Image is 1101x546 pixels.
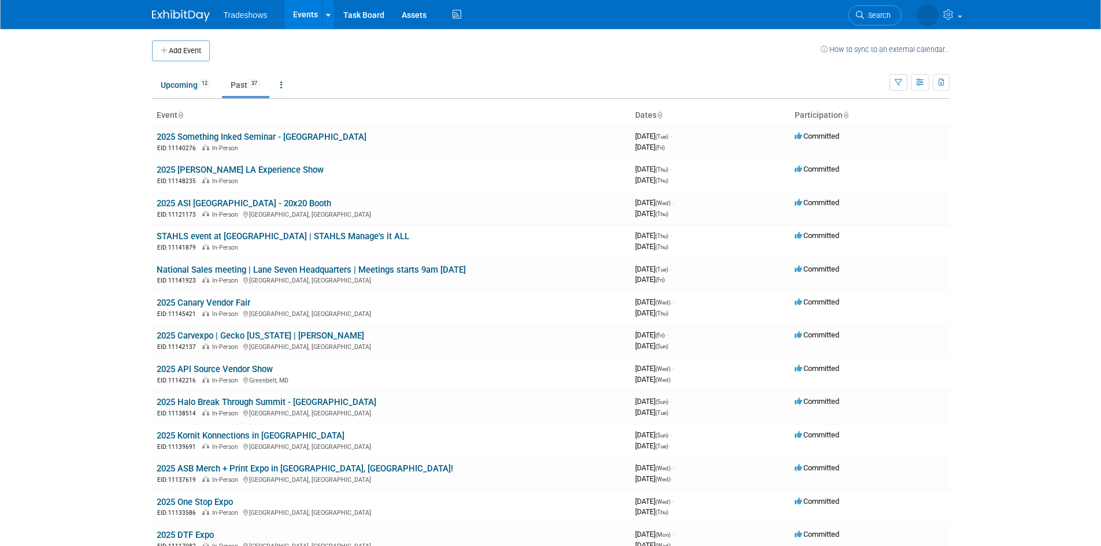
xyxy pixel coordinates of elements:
a: 2025 ASI [GEOGRAPHIC_DATA] - 20x20 Booth [157,198,331,209]
span: [DATE] [635,132,672,140]
span: In-Person [212,443,242,451]
div: Greenbelt, MD [157,375,626,385]
span: Committed [795,231,839,240]
span: [DATE] [635,275,665,284]
span: (Fri) [655,277,665,283]
span: [DATE] [635,408,668,417]
span: [DATE] [635,198,674,207]
span: Committed [795,165,839,173]
a: 2025 Kornit Konnections in [GEOGRAPHIC_DATA] [157,430,344,441]
span: Committed [795,198,839,207]
span: In-Person [212,310,242,318]
a: 2025 Carvexpo | Gecko [US_STATE] | [PERSON_NAME] [157,330,364,341]
span: - [670,265,672,273]
span: (Sun) [655,399,668,405]
span: - [672,530,674,538]
span: [DATE] [635,298,674,306]
span: [DATE] [635,242,668,251]
span: Committed [795,497,839,506]
span: [DATE] [635,143,665,151]
span: Committed [795,430,839,439]
a: Sort by Participation Type [843,110,848,120]
span: - [670,430,672,439]
span: - [670,165,672,173]
a: 2025 ASB Merch + Print Expo in [GEOGRAPHIC_DATA], [GEOGRAPHIC_DATA]! [157,463,453,474]
a: Search [848,5,902,25]
span: In-Person [212,211,242,218]
span: [DATE] [635,341,668,350]
span: Committed [795,397,839,406]
span: (Wed) [655,377,670,383]
a: Upcoming12 [152,74,220,96]
span: - [672,364,674,373]
span: - [670,132,672,140]
span: (Wed) [655,465,670,471]
span: (Thu) [655,233,668,239]
img: In-Person Event [202,277,209,283]
span: Committed [795,330,839,339]
span: 37 [248,79,261,88]
span: [DATE] [635,530,674,538]
span: In-Person [212,277,242,284]
img: In-Person Event [202,410,209,415]
span: EID: 11137619 [157,477,201,483]
span: In-Person [212,343,242,351]
th: Event [152,106,631,125]
span: [DATE] [635,497,674,506]
span: EID: 11141923 [157,277,201,284]
span: (Tue) [655,266,668,273]
span: [DATE] [635,176,668,184]
a: 2025 Canary Vendor Fair [157,298,250,308]
img: In-Person Event [202,509,209,515]
span: [DATE] [635,474,670,483]
span: [DATE] [635,441,668,450]
span: EID: 11145421 [157,311,201,317]
span: (Sun) [655,432,668,439]
span: EID: 11133586 [157,510,201,516]
img: In-Person Event [202,343,209,349]
span: In-Person [212,509,242,517]
span: (Tue) [655,133,668,140]
a: 2025 DTF Expo [157,530,214,540]
span: (Thu) [655,177,668,184]
span: EID: 11141879 [157,244,201,251]
span: [DATE] [635,330,668,339]
span: - [672,497,674,506]
span: Committed [795,364,839,373]
span: Committed [795,298,839,306]
span: (Thu) [655,310,668,317]
span: In-Person [212,144,242,152]
span: Search [864,11,891,20]
div: [GEOGRAPHIC_DATA], [GEOGRAPHIC_DATA] [157,507,626,517]
span: EID: 11138514 [157,410,201,417]
a: National Sales meeting | Lane Seven Headquarters | Meetings starts 9am [DATE] [157,265,466,275]
span: (Tue) [655,443,668,450]
span: EID: 11142216 [157,377,201,384]
span: In-Person [212,377,242,384]
span: [DATE] [635,265,672,273]
span: - [672,463,674,472]
span: 12 [198,79,211,88]
a: STAHLS event at [GEOGRAPHIC_DATA] | STAHLS Manage's it ALL [157,231,409,242]
span: - [672,198,674,207]
span: (Wed) [655,299,670,306]
a: 2025 Halo Break Through Summit - [GEOGRAPHIC_DATA] [157,397,376,407]
a: Past37 [222,74,269,96]
span: [DATE] [635,364,674,373]
span: [DATE] [635,231,672,240]
img: In-Person Event [202,377,209,382]
span: (Fri) [655,144,665,151]
span: EID: 11121173 [157,211,201,218]
div: [GEOGRAPHIC_DATA], [GEOGRAPHIC_DATA] [157,408,626,418]
div: [GEOGRAPHIC_DATA], [GEOGRAPHIC_DATA] [157,309,626,318]
a: Sort by Start Date [657,110,662,120]
span: - [672,298,674,306]
span: Committed [795,132,839,140]
span: (Thu) [655,509,668,515]
span: (Wed) [655,499,670,505]
a: 2025 One Stop Expo [157,497,233,507]
img: In-Person Event [202,244,209,250]
span: Committed [795,463,839,472]
img: In-Person Event [202,211,209,217]
th: Dates [631,106,790,125]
